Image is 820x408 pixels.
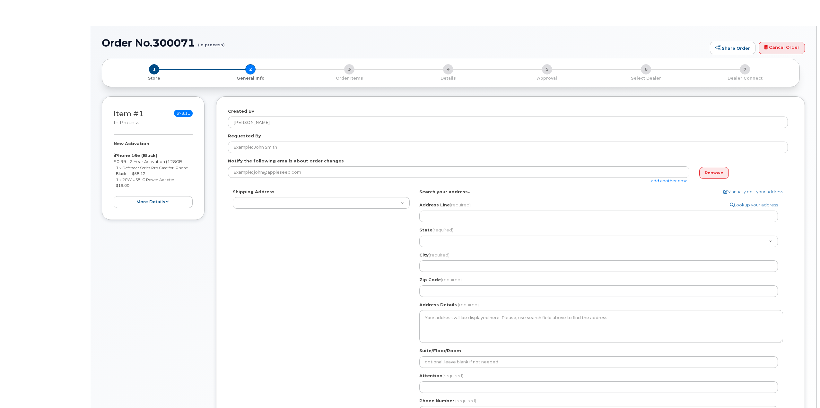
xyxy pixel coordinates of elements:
[114,141,149,146] strong: New Activation
[419,277,462,283] label: Zip Code
[458,302,479,307] span: (required)
[759,42,805,55] a: Cancel Order
[114,110,144,126] h3: Item #1
[429,252,449,257] span: (required)
[441,277,462,282] span: (required)
[228,108,254,114] label: Created By
[432,227,453,232] span: (required)
[116,165,188,176] small: 1 x Defender Series Pro Case for iPhone Black — $58.12
[419,398,454,404] label: Phone Number
[723,189,783,195] a: Manually edit your address
[114,196,193,208] button: more details
[174,110,193,117] span: $78.11
[450,202,471,207] span: (required)
[651,178,689,183] a: add another email
[114,120,139,126] small: in process
[149,64,159,74] span: 1
[114,141,193,208] div: $0.99 - 2 Year Activation (128GB)
[419,252,449,258] label: City
[710,42,755,55] a: Share Order
[114,153,157,158] strong: iPhone 16e (Black)
[455,398,476,403] span: (required)
[116,177,179,188] small: 1 x 20W USB-C Power Adapter — $19.00
[419,302,457,308] label: Address Details
[233,189,275,195] label: Shipping Address
[110,75,198,81] p: Store
[228,142,788,153] input: Example: John Smith
[730,202,778,208] a: Lookup your address
[198,37,225,47] small: (in process)
[419,189,472,195] label: Search your address...
[699,167,729,179] a: Remove
[419,356,778,368] input: optional, leave blank if not needed
[228,158,344,164] label: Notify the following emails about order changes
[419,348,461,354] label: Suite/Floor/Room
[228,133,261,139] label: Requested By
[442,373,463,378] span: (required)
[419,227,453,233] label: State
[228,166,689,178] input: Example: john@appleseed.com
[107,74,201,81] a: 1 Store
[419,373,463,379] label: Attention
[419,202,471,208] label: Address Line
[102,37,707,48] h1: Order No.300071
